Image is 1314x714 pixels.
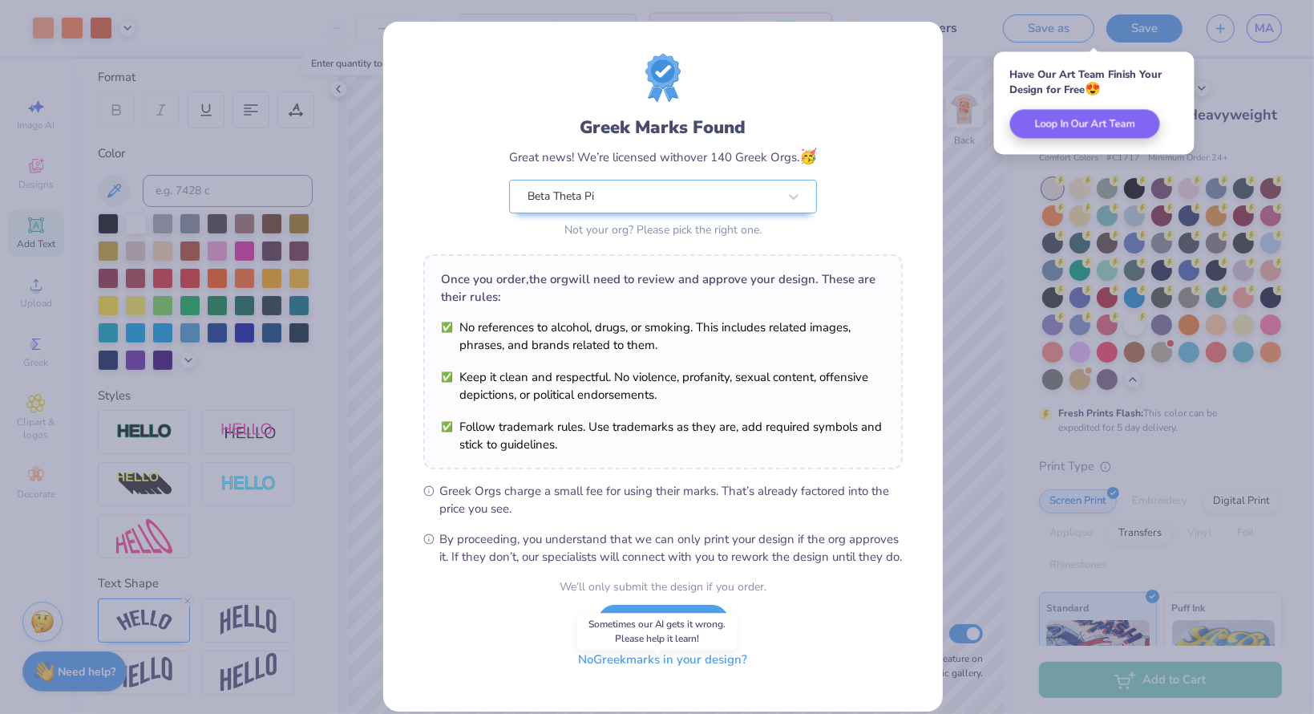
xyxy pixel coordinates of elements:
span: 😍 [1086,80,1102,98]
div: Once you order, the org will need to review and approve your design. These are their rules: [441,270,885,306]
button: NoGreekmarks in your design? [565,643,762,676]
div: Not your org? Please pick the right one. [509,221,817,238]
div: Great news! We’re licensed with over 140 Greek Orgs. [509,146,817,168]
div: Have Our Art Team Finish Your Design for Free [1010,67,1179,97]
button: Loop In Our Art Team [1010,109,1160,138]
span: By proceeding, you understand that we can only print your design if the org approves it. If they ... [439,530,903,566]
span: 🥳 [799,147,817,166]
li: Follow trademark rules. Use trademarks as they are, add required symbols and stick to guidelines. [441,418,885,453]
div: Greek Marks Found [509,115,817,140]
img: license-marks-badge.png [645,54,681,102]
li: No references to alcohol, drugs, or smoking. This includes related images, phrases, and brands re... [441,318,885,354]
div: We’ll only submit the design if you order. [560,578,766,595]
li: Keep it clean and respectful. No violence, profanity, sexual content, offensive depictions, or po... [441,368,885,404]
span: Greek Orgs charge a small fee for using their marks. That’s already factored into the price you see. [439,482,903,517]
button: I Understand! [598,605,729,638]
div: Sometimes our AI gets it wrong. Please help it learn! [577,613,738,650]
